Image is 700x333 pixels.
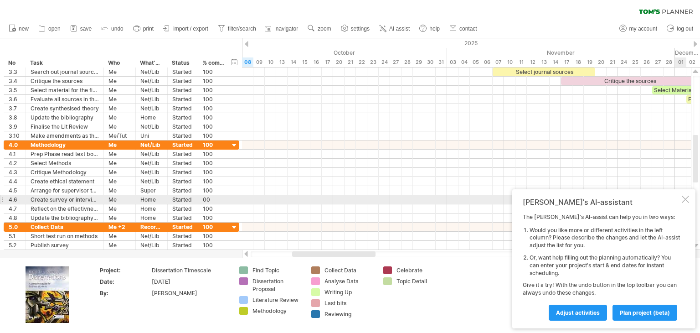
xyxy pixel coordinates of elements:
[203,122,225,131] div: 100
[108,195,131,204] div: Me
[48,26,61,32] span: open
[523,213,680,320] div: The [PERSON_NAME]'s AI-assist can help you in two ways: Give it a try! With the undo button in th...
[429,26,440,32] span: help
[203,186,225,195] div: 100
[108,186,131,195] div: Me
[140,150,163,158] div: Net/Lib
[523,198,680,207] div: [PERSON_NAME]'s AI-assistant
[100,289,150,297] div: By:
[172,223,193,231] div: Started
[322,57,333,67] div: Friday, 17 October 2025
[140,168,163,177] div: Net/Lib
[339,23,372,35] a: settings
[172,68,193,76] div: Started
[652,86,698,94] div: Select Material for final version
[36,23,63,35] a: open
[276,57,288,67] div: Monday, 13 October 2025
[9,113,21,122] div: 3.8
[108,86,131,94] div: Me
[26,266,69,323] img: ae64b563-e3e0-416d-90a8-e32b171956a1.jpg
[19,26,29,32] span: new
[203,213,225,222] div: 100
[561,57,572,67] div: Monday, 17 November 2025
[401,57,413,67] div: Tuesday, 28 October 2025
[31,232,99,240] div: Short test run on methods
[504,57,515,67] div: Monday, 10 November 2025
[108,104,131,113] div: Me
[172,140,193,149] div: Started
[265,57,276,67] div: Friday, 10 October 2025
[172,204,193,213] div: Started
[324,310,374,318] div: Reviewing
[140,86,163,94] div: Net/Lib
[345,57,356,67] div: Tuesday, 21 October 2025
[203,241,225,250] div: 100
[140,241,163,250] div: Net/Lib
[675,57,686,67] div: Monday, 1 December 2025
[100,278,150,286] div: Date:
[31,131,99,140] div: Make amendments as the research progresses
[140,95,163,104] div: Net/Lib
[9,159,21,167] div: 4.2
[108,241,131,250] div: Me
[203,168,225,177] div: 100
[172,150,193,158] div: Started
[172,186,193,195] div: Started
[140,195,163,204] div: Home
[641,57,652,67] div: Wednesday, 26 November 2025
[172,86,193,94] div: Started
[140,140,163,149] div: Net/Lib
[31,150,99,158] div: Prep Phase read text books
[108,168,131,177] div: Me
[161,23,211,35] a: import / export
[31,241,99,250] div: Publish survey
[561,77,698,85] div: Critique the sources
[584,57,595,67] div: Wednesday, 19 November 2025
[447,48,675,57] div: November 2025
[140,213,163,222] div: Home
[550,57,561,67] div: Friday, 14 November 2025
[556,309,600,316] span: Adjust activities
[9,213,21,222] div: 4.8
[31,86,99,94] div: Select material for the final Lit Review
[202,58,224,68] div: % complete
[652,57,664,67] div: Thursday, 27 November 2025
[351,26,370,32] span: settings
[152,266,228,274] div: Dissertation Timescale
[172,232,193,240] div: Started
[377,23,412,35] a: AI assist
[172,177,193,186] div: Started
[172,168,193,177] div: Started
[288,57,299,67] div: Tuesday, 14 October 2025
[203,113,225,122] div: 100
[108,95,131,104] div: Me
[152,289,228,297] div: [PERSON_NAME]
[686,57,698,67] div: Tuesday, 2 December 2025
[172,104,193,113] div: Started
[379,57,390,67] div: Friday, 24 October 2025
[447,57,458,67] div: Monday, 3 November 2025
[470,57,481,67] div: Wednesday, 5 November 2025
[108,232,131,240] div: Me
[100,266,150,274] div: Project:
[493,57,504,67] div: Friday, 7 November 2025
[140,113,163,122] div: Home
[389,26,410,32] span: AI assist
[607,57,618,67] div: Friday, 21 November 2025
[9,204,21,213] div: 4.7
[549,305,607,321] a: Adjust activities
[9,104,21,113] div: 3.7
[276,26,298,32] span: navigator
[530,254,680,277] li: Or, want help filling out the planning automatically? You can enter your project's start & end da...
[203,159,225,167] div: 100
[99,23,126,35] a: undo
[9,195,21,204] div: 4.6
[172,213,193,222] div: Started
[417,23,443,35] a: help
[172,159,193,167] div: Started
[9,68,21,76] div: 3.3
[172,58,193,68] div: Status
[203,223,225,231] div: 100
[538,57,550,67] div: Thursday, 13 November 2025
[390,57,401,67] div: Monday, 27 October 2025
